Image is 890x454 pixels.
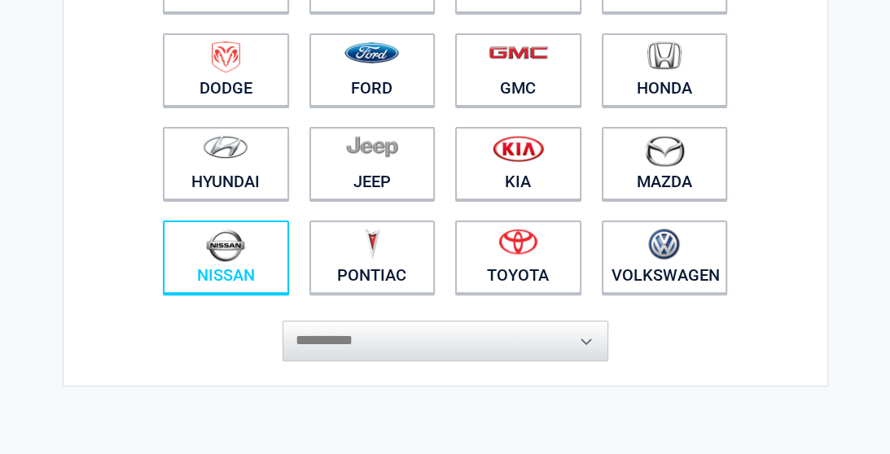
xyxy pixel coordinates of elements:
[493,135,544,162] img: kia
[647,41,682,70] img: honda
[309,220,436,294] a: Pontiac
[163,33,289,107] a: Dodge
[346,135,398,158] img: jeep
[212,41,240,73] img: dodge
[309,33,436,107] a: Ford
[602,33,728,107] a: Honda
[455,220,581,294] a: Toyota
[648,229,680,260] img: volkswagen
[455,127,581,200] a: Kia
[364,229,380,260] img: pontiac
[163,220,289,294] a: Nissan
[602,220,728,294] a: Volkswagen
[206,229,245,262] img: nissan
[203,135,248,159] img: hyundai
[644,135,685,167] img: mazda
[309,127,436,200] a: Jeep
[455,33,581,107] a: GMC
[489,46,548,59] img: gmc
[344,42,399,63] img: ford
[602,127,728,200] a: Mazda
[498,229,537,255] img: toyota
[163,127,289,200] a: Hyundai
